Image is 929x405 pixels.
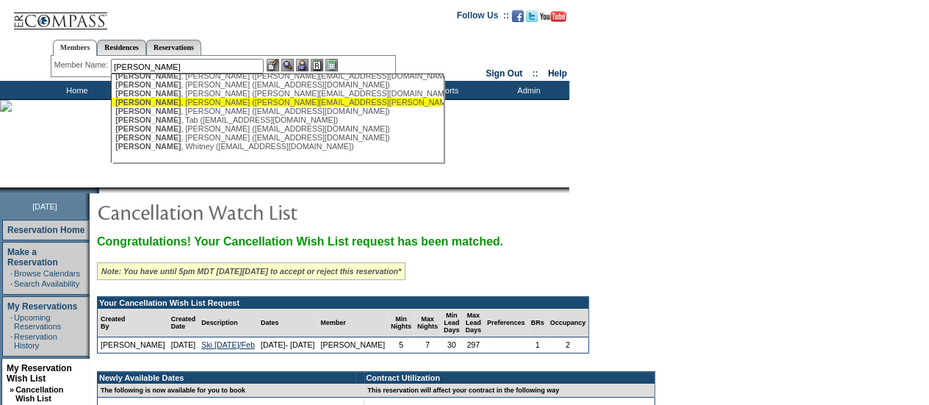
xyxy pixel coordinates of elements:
[364,384,654,398] td: This reservation will affect your contract in the following way
[98,297,588,309] td: Your Cancellation Wish List Request
[94,187,99,193] img: promoShadowLeftCorner.gif
[14,313,61,331] a: Upcoming Reservations
[115,124,438,133] div: , [PERSON_NAME] ([EMAIL_ADDRESS][DOMAIN_NAME])
[325,59,338,71] img: b_calculator.gif
[53,40,98,56] a: Members
[115,124,181,133] span: [PERSON_NAME]
[10,385,14,394] b: »
[54,59,111,71] div: Member Name:
[97,197,391,226] img: pgTtlCancellationNotification.gif
[463,309,485,337] td: Max Lead Days
[526,15,538,24] a: Follow us on Twitter
[484,309,528,337] td: Preferences
[97,235,503,248] span: Congratulations! Your Cancellation Wish List request has been matched.
[10,332,12,350] td: ·
[267,59,279,71] img: b_edit.gif
[168,337,199,353] td: [DATE]
[98,309,168,337] td: Created By
[10,313,12,331] td: ·
[115,80,438,89] div: , [PERSON_NAME] ([EMAIL_ADDRESS][DOMAIN_NAME])
[98,337,168,353] td: [PERSON_NAME]
[15,385,63,403] a: Cancellation Wish List
[10,279,12,288] td: ·
[7,301,77,312] a: My Reservations
[33,81,118,99] td: Home
[485,68,522,79] a: Sign Out
[115,89,438,98] div: , [PERSON_NAME] ([PERSON_NAME][EMAIL_ADDRESS][DOMAIN_NAME])
[7,363,72,384] a: My Reservation Wish List
[115,71,438,80] div: , [PERSON_NAME] ([PERSON_NAME][EMAIL_ADDRESS][DOMAIN_NAME])
[201,340,255,349] a: Ski [DATE]/Feb
[528,309,547,337] td: BRs
[388,309,414,337] td: Min Nights
[547,337,589,353] td: 2
[168,309,199,337] td: Created Date
[512,10,524,22] img: Become our fan on Facebook
[441,309,463,337] td: Min Lead Days
[414,309,441,337] td: Max Nights
[317,337,388,353] td: [PERSON_NAME]
[115,71,181,80] span: [PERSON_NAME]
[115,98,438,107] div: , [PERSON_NAME] ([PERSON_NAME][EMAIL_ADDRESS][PERSON_NAME][DOMAIN_NAME])
[115,115,181,124] span: [PERSON_NAME]
[485,81,569,99] td: Admin
[540,15,566,24] a: Subscribe to our YouTube Channel
[115,115,438,124] div: , Tab ([EMAIL_ADDRESS][DOMAIN_NAME])
[98,372,355,384] td: Newly Available Dates
[258,309,318,337] td: Dates
[457,9,509,26] td: Follow Us ::
[512,15,524,24] a: Become our fan on Facebook
[7,225,84,235] a: Reservation Home
[281,59,294,71] img: View
[14,279,79,288] a: Search Availability
[441,337,463,353] td: 30
[14,332,57,350] a: Reservation History
[317,309,388,337] td: Member
[198,309,258,337] td: Description
[7,247,58,268] a: Make a Reservation
[115,142,438,151] div: , Whitney ([EMAIL_ADDRESS][DOMAIN_NAME])
[258,337,318,353] td: [DATE]- [DATE]
[311,59,323,71] img: Reservations
[364,372,654,384] td: Contract Utilization
[101,267,401,276] i: Note: You have until 5pm MDT [DATE][DATE] to accept or reject this reservation*
[146,40,201,55] a: Reservations
[528,337,547,353] td: 1
[115,133,181,142] span: [PERSON_NAME]
[10,269,12,278] td: ·
[388,337,414,353] td: 5
[526,10,538,22] img: Follow us on Twitter
[115,107,181,115] span: [PERSON_NAME]
[115,133,438,142] div: , [PERSON_NAME] ([EMAIL_ADDRESS][DOMAIN_NAME])
[115,80,181,89] span: [PERSON_NAME]
[97,40,146,55] a: Residences
[414,337,441,353] td: 7
[532,68,538,79] span: ::
[115,89,181,98] span: [PERSON_NAME]
[14,269,80,278] a: Browse Calendars
[547,309,589,337] td: Occupancy
[115,142,181,151] span: [PERSON_NAME]
[99,187,101,193] img: blank.gif
[548,68,567,79] a: Help
[115,107,438,115] div: , [PERSON_NAME] ([EMAIL_ADDRESS][DOMAIN_NAME])
[463,337,485,353] td: 297
[296,59,308,71] img: Impersonate
[115,98,181,107] span: [PERSON_NAME]
[540,11,566,22] img: Subscribe to our YouTube Channel
[32,202,57,211] span: [DATE]
[98,384,355,398] td: The following is now available for you to book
